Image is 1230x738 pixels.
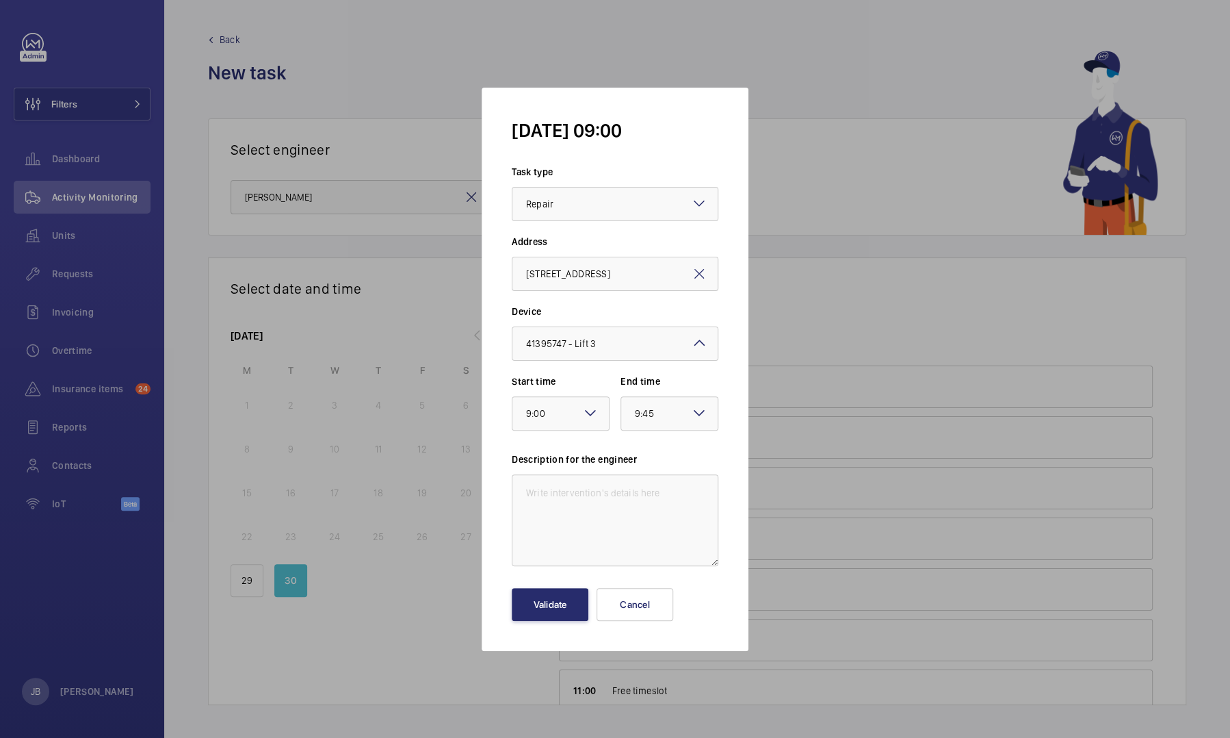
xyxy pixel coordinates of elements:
span: 9:00 [526,408,545,419]
label: Description for the engineer [512,453,718,466]
label: Device [512,305,718,318]
button: Cancel [597,588,673,621]
span: 41395747 - Lift 3 [526,338,596,349]
button: Validate [512,588,588,621]
h1: [DATE] 09:00 [512,118,718,143]
label: End time [620,374,718,388]
span: Repair [526,199,553,209]
label: Start time [512,374,610,388]
span: 9:45 [635,408,654,419]
label: Task type [512,165,718,179]
input: Enter the task address [512,257,718,291]
label: Address [512,235,718,249]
